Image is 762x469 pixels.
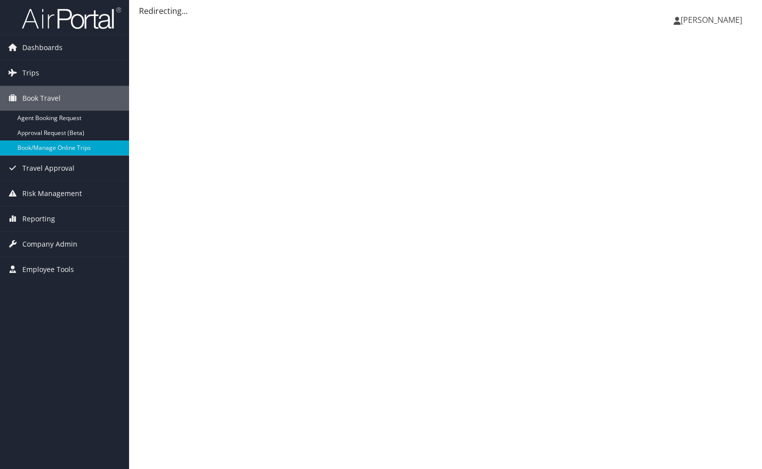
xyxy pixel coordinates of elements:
span: Company Admin [22,232,77,257]
a: [PERSON_NAME] [674,5,752,35]
span: [PERSON_NAME] [681,14,742,25]
span: Dashboards [22,35,63,60]
span: Reporting [22,206,55,231]
img: airportal-logo.png [22,6,121,30]
div: Redirecting... [139,5,752,17]
span: Trips [22,61,39,85]
span: Travel Approval [22,156,74,181]
span: Book Travel [22,86,61,111]
span: Employee Tools [22,257,74,282]
span: Risk Management [22,181,82,206]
